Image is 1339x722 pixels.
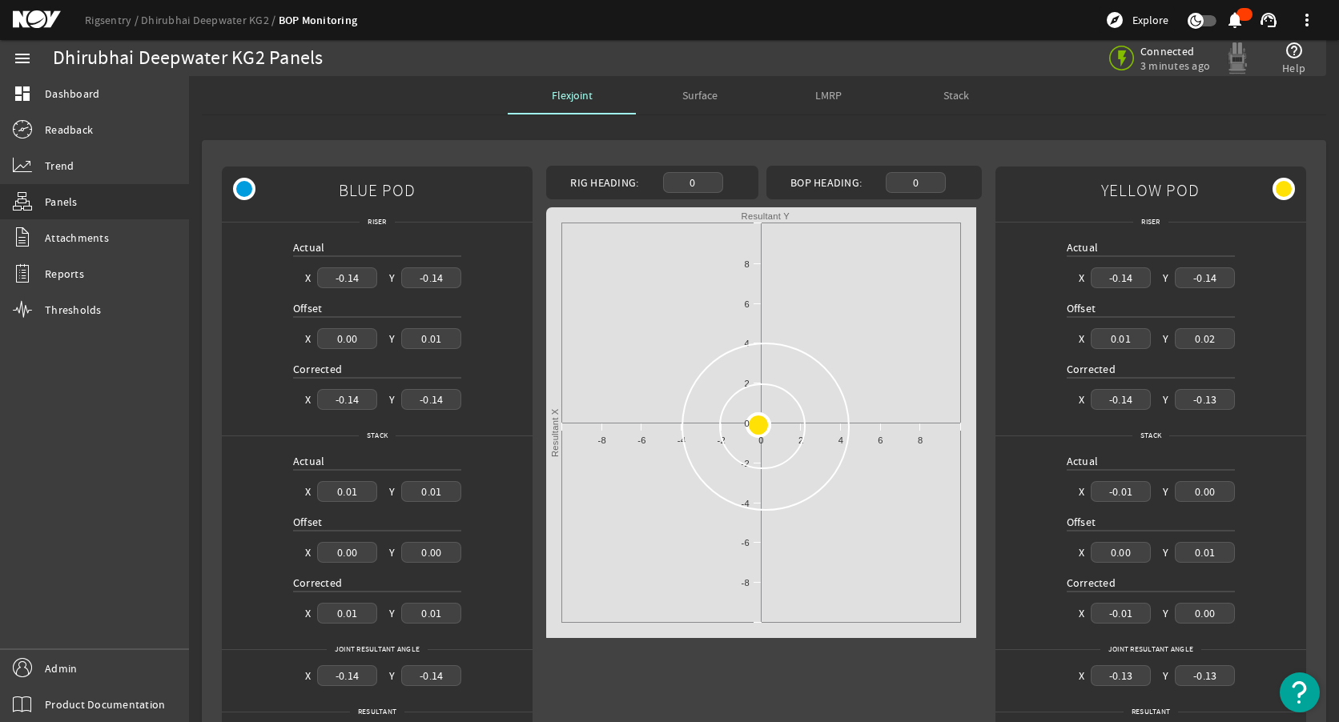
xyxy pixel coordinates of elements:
[389,668,395,684] div: Y
[389,391,395,407] div: Y
[45,122,93,138] span: Readback
[1175,603,1235,623] div: 0.00
[815,90,842,101] span: LMRP
[1079,668,1084,684] div: X
[1288,1,1326,39] button: more_vert
[1091,542,1151,562] div: 0.00
[389,270,395,286] div: Y
[327,641,428,657] span: Joint Resultant Angle
[45,266,84,282] span: Reports
[1259,10,1278,30] mat-icon: support_agent
[45,194,78,210] span: Panels
[293,362,342,376] span: Corrected
[401,328,461,348] div: 0.01
[1163,544,1168,560] div: Y
[598,435,606,445] text: -8
[1163,331,1168,347] div: Y
[1067,362,1116,376] span: Corrected
[389,544,395,560] div: Y
[350,704,404,720] span: Resultant
[389,483,395,499] div: Y
[552,90,593,101] span: Flexjoint
[742,538,750,548] text: -6
[1079,270,1084,286] div: X
[305,331,311,347] div: X
[943,90,969,101] span: Stack
[45,158,74,174] span: Trend
[1105,10,1124,30] mat-icon: explore
[1163,605,1168,621] div: Y
[85,13,141,27] a: Rigsentry
[401,389,461,409] div: -0.14
[1225,10,1245,30] mat-icon: notifications
[1132,12,1168,28] span: Explore
[293,515,323,529] span: Offset
[1091,328,1151,348] div: 0.01
[1163,483,1168,499] div: Y
[1091,389,1151,409] div: -0.14
[1221,42,1253,74] img: Graypod.svg
[879,435,883,445] text: 6
[1099,7,1175,33] button: Explore
[550,408,560,457] text: Resultant X
[317,542,377,562] div: 0.00
[1163,668,1168,684] div: Y
[293,576,342,590] span: Corrected
[13,49,32,68] mat-icon: menu
[1079,391,1084,407] div: X
[359,427,396,443] span: Stack
[53,50,324,66] div: Dhirubhai Deepwater KG2 Panels
[317,328,377,348] div: 0.00
[279,13,358,28] a: BOP Monitoring
[339,172,416,208] span: BLUE POD
[305,391,311,407] div: X
[401,665,461,685] div: -0.14
[317,481,377,501] div: 0.01
[678,435,686,445] text: -4
[745,339,750,348] text: 4
[317,267,377,287] div: -0.14
[1079,544,1084,560] div: X
[1175,328,1235,348] div: 0.02
[1175,665,1235,685] div: -0.13
[13,84,32,103] mat-icon: dashboard
[305,544,311,560] div: X
[1124,704,1178,720] span: Resultant
[1067,240,1099,255] span: Actual
[1091,481,1151,501] div: -0.01
[663,172,723,192] div: 0
[389,331,395,347] div: Y
[742,211,790,221] text: Resultant Y
[401,603,461,623] div: 0.01
[305,483,311,499] div: X
[1175,267,1235,287] div: -0.14
[1101,172,1200,208] span: YELLOW POD
[1285,41,1304,60] mat-icon: help_outline
[1079,605,1084,621] div: X
[637,435,645,445] text: -6
[745,299,750,309] text: 6
[1079,483,1084,499] div: X
[317,665,377,685] div: -0.14
[1175,542,1235,562] div: 0.01
[141,13,279,27] a: Dhirubhai Deepwater KG2
[1091,665,1151,685] div: -0.13
[401,542,461,562] div: 0.00
[317,603,377,623] div: 0.01
[1091,603,1151,623] div: -0.01
[1091,267,1151,287] div: -0.14
[1067,576,1116,590] span: Corrected
[918,435,923,445] text: 8
[45,302,102,318] span: Thresholds
[305,605,311,621] div: X
[45,660,77,676] span: Admin
[742,578,750,588] text: -8
[682,90,718,101] span: Surface
[1067,454,1099,468] span: Actual
[1133,214,1168,230] span: Riser
[1067,515,1096,529] span: Offset
[401,481,461,501] div: 0.01
[1140,44,1210,58] span: Connected
[1100,641,1201,657] span: Joint Resultant Angle
[1079,331,1084,347] div: X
